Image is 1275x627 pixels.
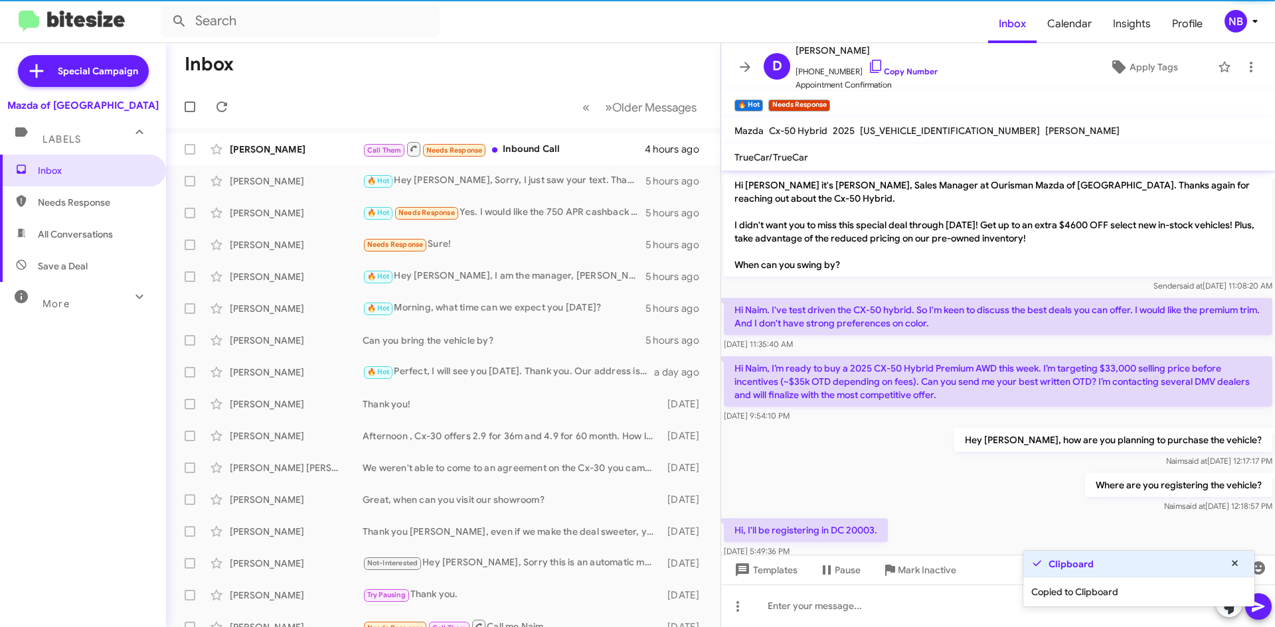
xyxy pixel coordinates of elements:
[724,298,1272,335] p: Hi Naim. I've test driven the CX-50 hybrid. So I'm keen to discuss the best deals you can offer. ...
[645,174,710,188] div: 5 hours ago
[367,304,390,313] span: 🔥 Hot
[367,176,390,185] span: 🔥 Hot
[230,493,363,506] div: [PERSON_NAME]
[230,397,363,411] div: [PERSON_NAME]
[645,302,710,315] div: 5 hours ago
[363,429,661,443] div: Afternoon , Cx-30 offers 2.9 for 36m and 4.9 for 60 month. How long were you planning to finance?
[7,99,159,112] div: Mazda of [GEOGRAPHIC_DATA]
[582,99,590,115] span: «
[367,591,406,599] span: Try Pausing
[230,238,363,251] div: [PERSON_NAME]
[363,525,661,538] div: Thank you [PERSON_NAME], even if we make the deal sweeter, you would pass?
[661,493,710,506] div: [DATE]
[796,58,938,78] span: [PHONE_NUMBER]
[1153,281,1272,291] span: Sender [DATE] 11:08:20 AM
[230,270,363,283] div: [PERSON_NAME]
[724,339,793,349] span: [DATE] 11:35:40 AM
[367,559,418,567] span: Not-Interested
[58,64,138,78] span: Special Campaign
[367,368,390,376] span: 🔥 Hot
[1213,10,1260,33] button: NB
[363,493,661,506] div: Great, when can you visit our showroom?
[721,558,808,582] button: Templates
[367,208,390,217] span: 🔥 Hot
[954,428,1272,452] p: Hey [PERSON_NAME], how are you planning to purchase the vehicle?
[871,558,967,582] button: Mark Inactive
[18,55,149,87] a: Special Campaign
[230,429,363,443] div: [PERSON_NAME]
[1161,5,1213,43] a: Profile
[1225,10,1247,33] div: NB
[661,429,710,443] div: [DATE]
[230,525,363,538] div: [PERSON_NAME]
[363,237,645,252] div: Sure!
[363,301,645,316] div: Morning, what time can we expect you [DATE]?
[724,546,790,556] span: [DATE] 5:49:36 PM
[38,259,88,273] span: Save a Deal
[732,558,798,582] span: Templates
[363,141,645,157] div: Inbound Call
[808,558,871,582] button: Pause
[367,146,402,155] span: Call Them
[161,5,440,37] input: Search
[724,518,888,542] p: Hi, I'll be registering in DC 20003.
[645,270,710,283] div: 5 hours ago
[645,334,710,347] div: 5 hours ago
[988,5,1037,43] a: Inbox
[1075,55,1211,79] button: Apply Tags
[645,238,710,251] div: 5 hours ago
[1049,557,1094,571] strong: Clipboard
[898,558,956,582] span: Mark Inactive
[367,240,424,249] span: Needs Response
[1130,55,1178,79] span: Apply Tags
[597,94,705,121] button: Next
[860,125,1040,137] span: [US_VEHICLE_IDENTIFICATION_NUMBER]
[363,397,661,411] div: Thank you!
[230,557,363,570] div: [PERSON_NAME]
[768,100,829,111] small: Needs Response
[1166,456,1272,466] span: Naim [DATE] 12:17:17 PM
[835,558,861,582] span: Pause
[1184,456,1207,466] span: said at
[1085,473,1272,497] p: Where are you registering the vehicle?
[1179,281,1203,291] span: said at
[833,125,855,137] span: 2025
[230,589,363,602] div: [PERSON_NAME]
[363,205,645,220] div: Yes. I would like the 750 APR cashback at 1.9% for 60 months
[734,125,764,137] span: Mazda
[796,42,938,58] span: [PERSON_NAME]
[363,173,645,188] div: Hey [PERSON_NAME], Sorry, I just saw your text. Thank you for purchasing a vehicle with us [DATE].
[230,206,363,220] div: [PERSON_NAME]
[661,525,710,538] div: [DATE]
[38,196,151,209] span: Needs Response
[645,206,710,220] div: 5 hours ago
[42,133,81,145] span: Labels
[1023,577,1254,606] div: Copied to Clipboard
[230,461,363,474] div: [PERSON_NAME] [PERSON_NAME]
[363,269,645,284] div: Hey [PERSON_NAME], I am the manager, [PERSON_NAME] is your salesperson. Thank you we will see you...
[724,411,790,421] span: [DATE] 9:54:10 PM
[661,461,710,474] div: [DATE]
[230,143,363,156] div: [PERSON_NAME]
[734,151,808,163] span: TrueCar/TrueCar
[796,78,938,92] span: Appointment Confirmation
[868,66,938,76] a: Copy Number
[769,125,827,137] span: Cx-50 Hybrid
[605,99,612,115] span: »
[612,100,697,115] span: Older Messages
[772,56,782,77] span: D
[1102,5,1161,43] a: Insights
[724,173,1272,277] p: Hi [PERSON_NAME] it's [PERSON_NAME], Sales Manager at Ourisman Mazda of [GEOGRAPHIC_DATA]. Thanks...
[363,587,661,602] div: Thank you.
[185,54,234,75] h1: Inbox
[575,94,705,121] nav: Page navigation example
[363,461,661,474] div: We weren't able to come to an agreement on the Cx-30 you came to see?
[645,143,710,156] div: 4 hours ago
[38,228,113,241] span: All Conversations
[1045,125,1120,137] span: [PERSON_NAME]
[661,557,710,570] div: [DATE]
[230,366,363,379] div: [PERSON_NAME]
